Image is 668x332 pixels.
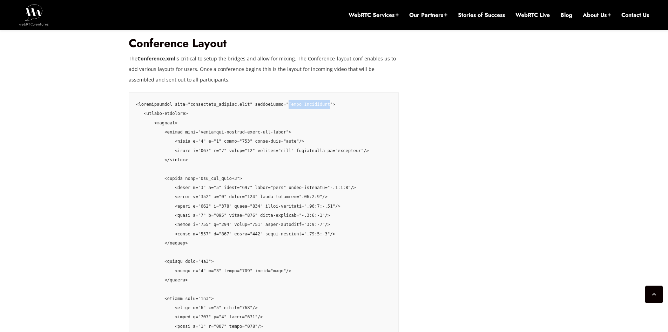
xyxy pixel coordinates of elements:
[19,4,49,25] img: WebRTC.ventures
[515,11,550,19] a: WebRTC Live
[560,11,572,19] a: Blog
[409,11,447,19] a: Our Partners
[621,11,649,19] a: Contact Us
[129,37,399,51] h1: Conference Layout
[137,55,175,62] strong: Conference.xml
[458,11,505,19] a: Stories of Success
[349,11,399,19] a: WebRTC Services
[583,11,611,19] a: About Us
[129,53,399,85] p: The is critical to setup the bridges and allow for mixing. The Conference_layout.conf enables us ...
